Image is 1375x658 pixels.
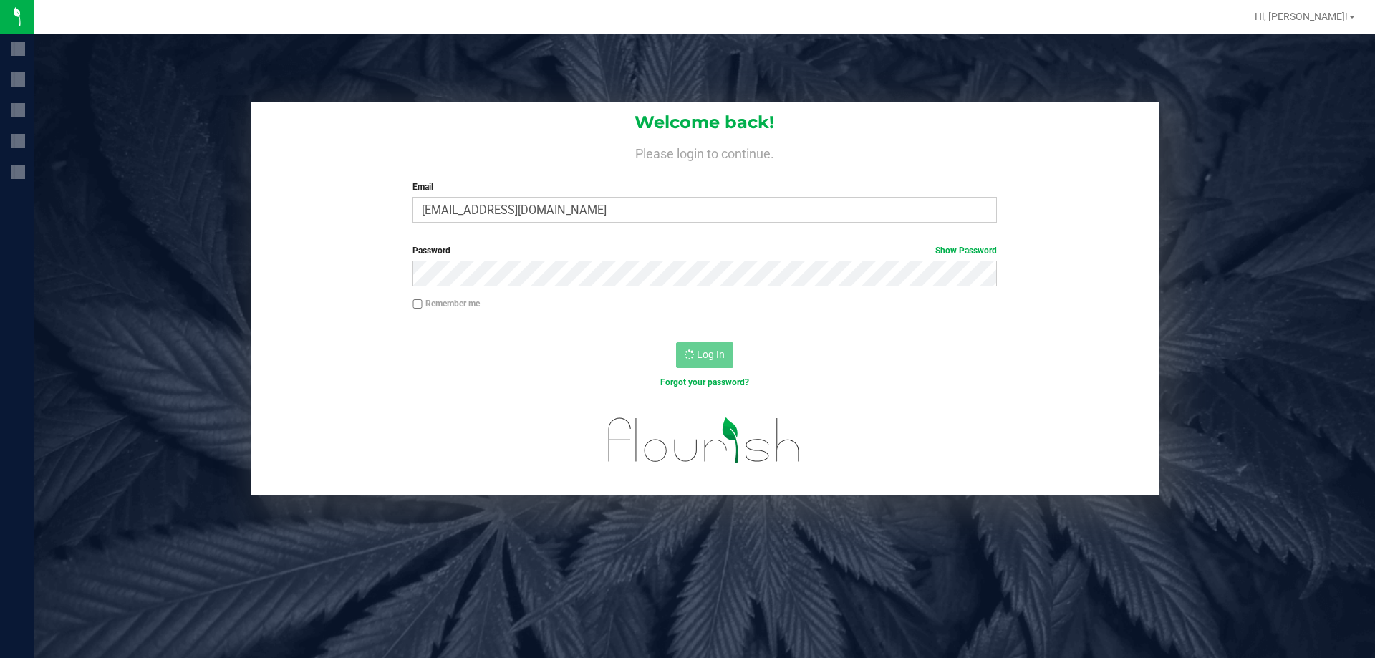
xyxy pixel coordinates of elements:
[697,349,725,360] span: Log In
[251,143,1159,160] h4: Please login to continue.
[676,342,733,368] button: Log In
[591,404,818,477] img: flourish_logo.svg
[412,297,480,310] label: Remember me
[1255,11,1348,22] span: Hi, [PERSON_NAME]!
[660,377,749,387] a: Forgot your password?
[412,180,996,193] label: Email
[412,246,450,256] span: Password
[251,113,1159,132] h1: Welcome back!
[412,299,423,309] input: Remember me
[935,246,997,256] a: Show Password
